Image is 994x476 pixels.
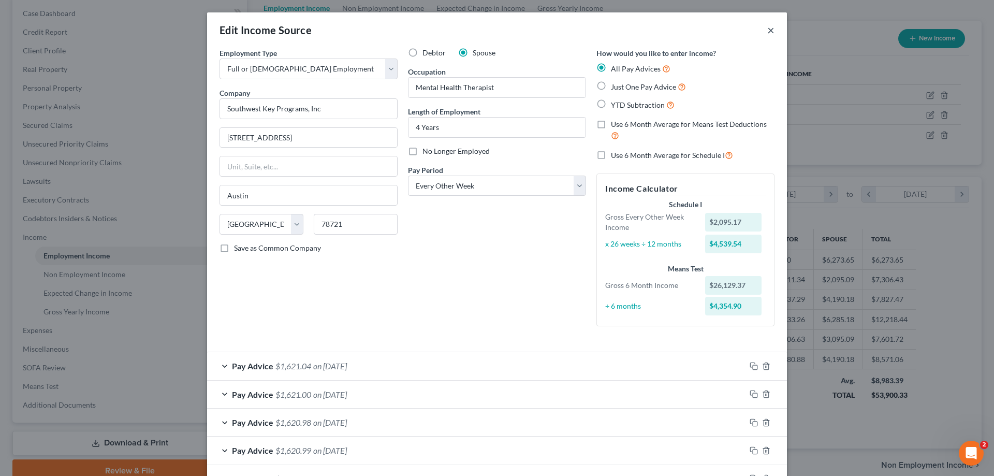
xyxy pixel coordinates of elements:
div: ÷ 6 months [600,301,700,311]
div: Schedule I [605,199,766,210]
div: $4,539.54 [705,235,762,253]
span: Use 6 Month Average for Schedule I [611,151,725,160]
span: Pay Advice [232,361,273,371]
h5: Income Calculator [605,182,766,195]
div: x 26 weeks ÷ 12 months [600,239,700,249]
span: on [DATE] [313,445,347,455]
div: Means Test [605,264,766,274]
span: $1,620.99 [275,445,311,455]
span: Company [220,89,250,97]
label: How would you like to enter income? [596,48,716,59]
label: Occupation [408,66,446,77]
span: Just One Pay Advice [611,82,676,91]
span: YTD Subtraction [611,100,665,109]
span: $1,621.00 [275,390,311,399]
span: Pay Advice [232,417,273,427]
span: 2 [980,441,988,449]
input: Search company by name... [220,98,398,119]
span: on [DATE] [313,361,347,371]
span: Employment Type [220,49,277,57]
div: Gross 6 Month Income [600,280,700,291]
input: Enter address... [220,128,397,148]
iframe: Intercom live chat [959,441,984,466]
button: × [767,24,774,36]
span: Spouse [473,48,495,57]
input: Enter city... [220,185,397,205]
span: Pay Advice [232,445,273,455]
input: Unit, Suite, etc... [220,156,397,176]
span: $1,621.04 [275,361,311,371]
input: ex: 2 years [408,118,586,137]
input: -- [408,78,586,97]
div: Gross Every Other Week Income [600,212,700,233]
span: on [DATE] [313,390,347,399]
input: Enter zip... [314,214,398,235]
span: Use 6 Month Average for Means Test Deductions [611,120,767,128]
div: $26,129.37 [705,276,762,295]
span: No Longer Employed [422,147,490,155]
span: Pay Advice [232,390,273,399]
span: $1,620.98 [275,417,311,427]
div: Edit Income Source [220,23,312,37]
span: Save as Common Company [234,243,321,252]
span: Pay Period [408,166,443,175]
div: $2,095.17 [705,213,762,232]
span: All Pay Advices [611,64,661,73]
div: $4,354.90 [705,297,762,315]
label: Length of Employment [408,106,480,117]
span: Debtor [422,48,446,57]
span: on [DATE] [313,417,347,427]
